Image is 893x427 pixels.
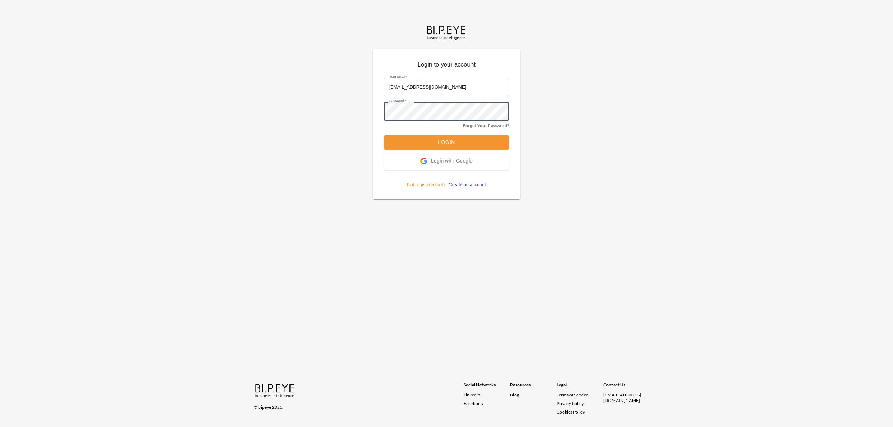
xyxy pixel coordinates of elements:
[603,392,650,403] div: [EMAIL_ADDRESS][DOMAIN_NAME]
[446,182,486,187] a: Create an account
[254,382,297,399] img: bipeye-logo
[389,74,407,79] label: Your email
[431,158,473,165] span: Login with Google
[464,392,480,398] span: Linkedin
[510,382,557,392] div: Resources
[384,60,509,72] p: Login to your account
[384,154,509,170] button: Login with Google
[463,123,509,128] a: Forgot Your Password?
[384,135,509,149] button: Login
[254,400,453,410] div: © bipeye 2025.
[557,392,600,398] a: Terms of Service
[464,382,510,392] div: Social Networks
[510,392,519,398] a: Blog
[557,409,585,415] a: Cookies Policy
[464,392,510,398] a: Linkedin
[603,382,650,392] div: Contact Us
[389,99,406,103] label: Password
[557,382,603,392] div: Legal
[464,401,483,406] span: Facebook
[557,401,584,406] a: Privacy Policy
[464,401,510,406] a: Facebook
[384,170,509,188] p: Not registered yet?
[425,24,468,41] img: bipeye-logo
